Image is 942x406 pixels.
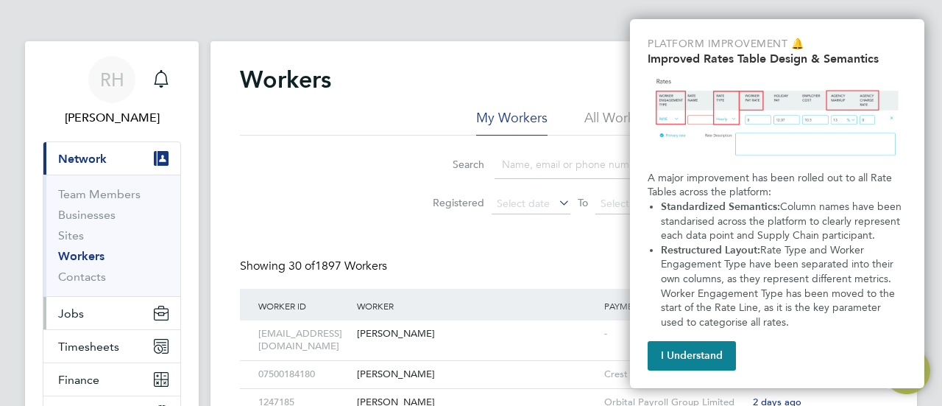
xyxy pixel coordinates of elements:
[255,289,353,323] div: Worker ID
[497,197,550,210] span: Select date
[648,37,907,52] p: Platform Improvement 🔔
[255,321,353,360] div: [EMAIL_ADDRESS][DOMAIN_NAME]
[418,196,484,209] label: Registered
[661,200,780,213] strong: Standardized Semantics:
[648,71,907,165] img: Updated Rates Table Design & Semantics
[240,259,390,274] div: Showing
[661,200,904,242] span: Column names have been standarised across the platform to clearly represent each data point and S...
[288,259,387,273] span: 1897 Workers
[58,307,84,321] span: Jobs
[495,150,709,179] input: Name, email or phone number
[584,109,652,136] li: All Workers
[353,321,601,348] div: [PERSON_NAME]
[648,52,907,66] h2: Improved Rates Table Design & Semantics
[418,158,484,171] label: Search
[601,197,654,210] span: Select date
[630,19,924,388] div: Improved Rate Table Semantics
[648,341,736,371] button: I Understand
[58,187,141,201] a: Team Members
[58,340,119,354] span: Timesheets
[58,373,99,387] span: Finance
[58,152,107,166] span: Network
[43,56,181,127] a: Go to account details
[601,289,749,323] div: Payment Option
[58,270,106,284] a: Contacts
[353,289,601,323] div: Worker
[661,244,898,329] span: Rate Type and Worker Engagement Type have been separated into their own columns, as they represen...
[58,228,84,242] a: Sites
[58,249,105,263] a: Workers
[288,259,315,273] span: 30 of
[240,65,331,94] h2: Workers
[661,244,760,256] strong: Restructured Layout:
[601,361,749,388] div: Crest Plus Operations Limited
[573,193,592,212] span: To
[353,361,601,388] div: [PERSON_NAME]
[648,171,907,200] p: A major improvement has been rolled out to all Rate Tables across the platform:
[43,109,181,127] span: Rachel Harris
[100,70,124,89] span: RH
[601,321,749,348] div: -
[476,109,548,136] li: My Workers
[58,208,116,222] a: Businesses
[255,361,353,388] div: 07500184180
